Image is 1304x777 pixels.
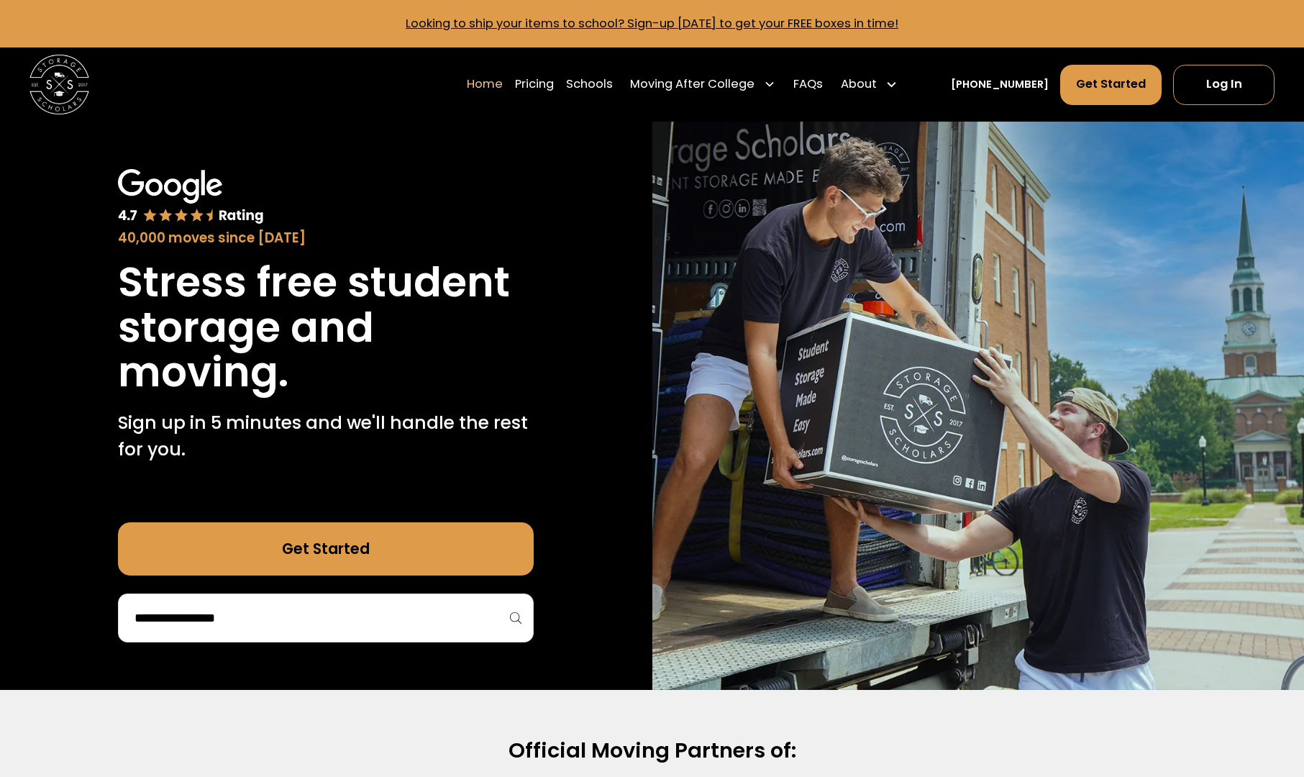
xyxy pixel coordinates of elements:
[118,169,263,224] img: Google 4.7 star rating
[467,64,503,106] a: Home
[566,64,613,106] a: Schools
[118,228,534,248] div: 40,000 moves since [DATE]
[118,522,534,576] a: Get Started
[1173,65,1274,105] a: Log In
[630,76,754,94] div: Moving After College
[515,64,554,106] a: Pricing
[29,55,89,114] img: Storage Scholars main logo
[177,737,1127,765] h2: Official Moving Partners of:
[118,260,534,394] h1: Stress free student storage and moving.
[793,64,823,106] a: FAQs
[1060,65,1161,105] a: Get Started
[118,409,534,463] p: Sign up in 5 minutes and we'll handle the rest for you.
[841,76,877,94] div: About
[624,64,781,106] div: Moving After College
[834,64,903,106] div: About
[406,15,898,32] a: Looking to ship your items to school? Sign-up [DATE] to get your FREE boxes in time!
[951,77,1049,93] a: [PHONE_NUMBER]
